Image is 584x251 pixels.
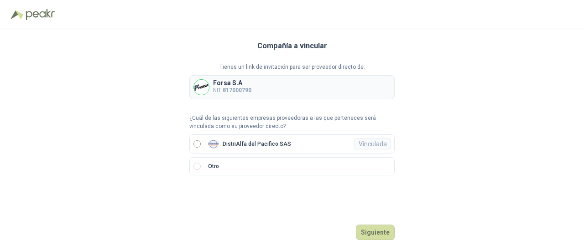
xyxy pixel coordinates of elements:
p: ¿Cuál de las siguientes empresas proveedoras a las que perteneces será vinculada como su proveedo... [189,114,395,131]
img: Logo [11,10,24,19]
img: Peakr [26,9,55,20]
img: Company Logo [194,80,209,95]
p: Otro [208,162,219,171]
p: DistriAlfa del Pacifico SAS [223,141,291,147]
h3: Compañía a vincular [257,40,327,52]
img: Company Logo [208,138,219,149]
p: NIT [213,86,251,95]
p: Tienes un link de invitación para ser proveedor directo de: [189,63,395,72]
p: Forsa S.A [213,80,251,86]
div: Vinculada [355,138,391,149]
b: 817000790 [223,87,251,93]
button: Siguiente [356,225,395,240]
